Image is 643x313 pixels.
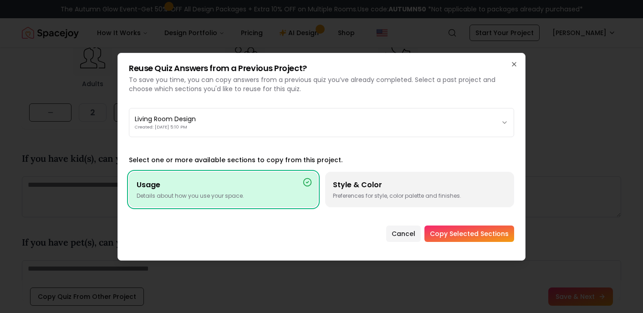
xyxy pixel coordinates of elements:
p: Preferences for style, color palette and finishes. [333,192,506,200]
h2: Reuse Quiz Answers from a Previous Project? [129,64,514,72]
h4: Usage [137,180,310,190]
div: Style & ColorPreferences for style, color palette and finishes. [325,172,514,207]
h4: Style & Color [333,180,506,190]
button: Copy Selected Sections [424,226,514,242]
p: To save you time, you can copy answers from a previous quiz you’ve already completed. Select a pa... [129,75,514,93]
p: Select one or more available sections to copy from this project. [129,155,514,164]
p: Details about how you use your space. [137,192,310,200]
button: Cancel [386,226,421,242]
div: UsageDetails about how you use your space. [129,172,318,207]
